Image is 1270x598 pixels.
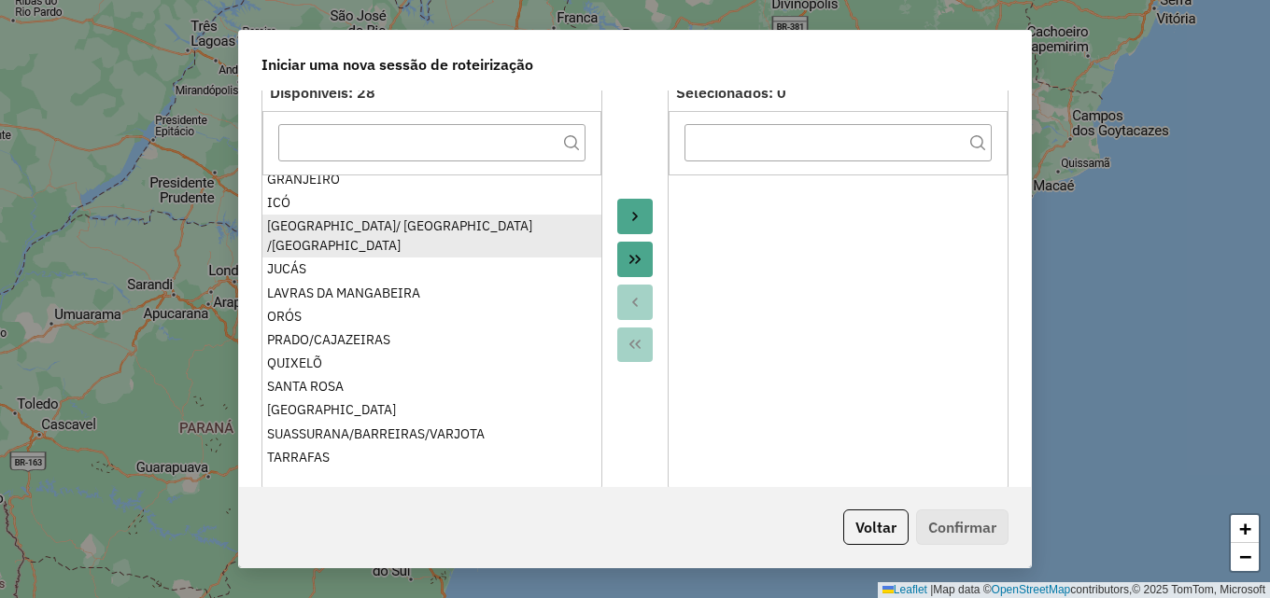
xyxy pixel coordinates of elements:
div: SANTA ROSA [267,377,597,396]
button: Move All to Target [617,242,653,277]
div: ORÓS [267,307,597,327]
span: | [930,583,933,596]
div: VARZEA ALEGRE [267,471,597,491]
div: Map data © contributors,© 2025 TomTom, Microsoft [878,582,1270,598]
div: [GEOGRAPHIC_DATA] [267,400,597,420]
div: PRADO/CAJAZEIRAS [267,330,597,350]
a: Leaflet [882,583,927,596]
button: Voltar [843,509,909,545]
div: QUIXELÕ [267,354,597,373]
a: Zoom in [1231,515,1259,543]
a: Zoom out [1231,543,1259,571]
span: − [1239,545,1251,568]
div: ICÓ [267,193,597,213]
div: SUASSURANA/BARREIRAS/VARJOTA [267,424,597,444]
div: TARRAFAS [267,448,597,467]
div: LAVRAS DA MANGABEIRA [267,284,597,303]
div: GRANJEIRO [267,170,597,189]
a: OpenStreetMap [992,583,1071,596]
div: [GEOGRAPHIC_DATA]/ [GEOGRAPHIC_DATA] /[GEOGRAPHIC_DATA] [267,216,597,256]
span: Iniciar uma nova sessão de roteirização [261,53,533,76]
button: Move to Target [617,199,653,234]
div: JUCÁS [267,259,597,279]
div: Disponíveis: 28 [270,81,594,104]
div: Selecionados: 0 [676,81,1000,104]
span: + [1239,517,1251,540]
